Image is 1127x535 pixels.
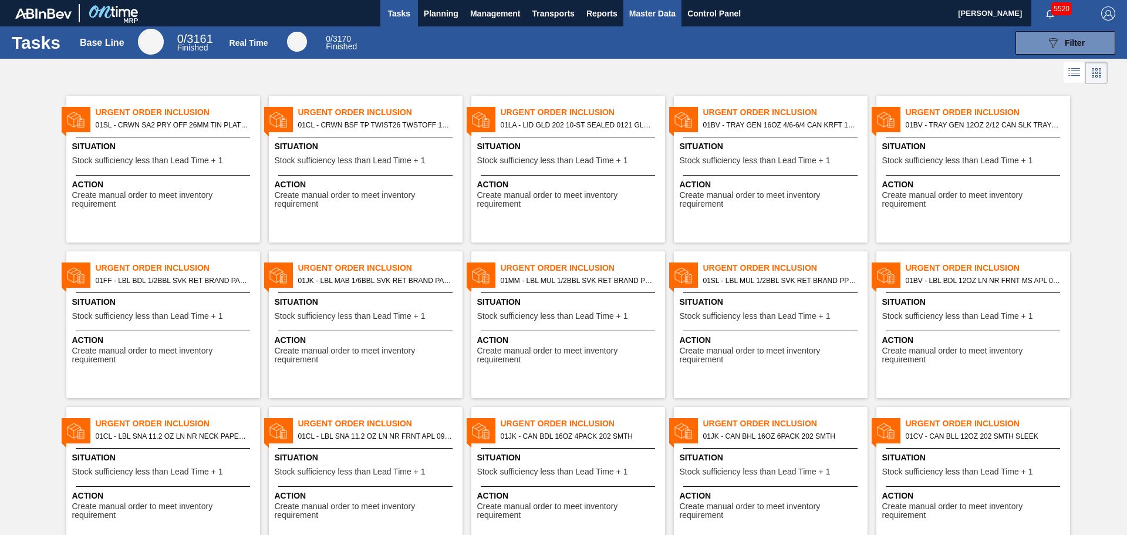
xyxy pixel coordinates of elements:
span: Action [72,490,257,502]
span: Action [275,179,460,191]
span: 0 [326,34,330,43]
span: Urgent Order Inclusion [298,262,463,274]
span: Finished [177,43,208,52]
span: Planning [424,6,458,21]
div: Real Time [230,38,268,48]
span: Master Data [629,6,676,21]
span: Filter [1065,38,1085,48]
span: 01FF - LBL BDL 1/2BBL SVK RET BRAND PAPER #4 5.0% [96,274,251,287]
span: Stock sufficiency less than Lead Time + 1 [72,467,223,476]
img: status [67,111,85,129]
span: Urgent Order Inclusion [96,106,260,119]
div: Card Vision [1085,62,1108,84]
span: Create manual order to meet inventory requirement [882,346,1067,365]
span: Situation [680,140,865,153]
span: Action [882,490,1067,502]
span: Urgent Order Inclusion [96,418,260,430]
span: Create manual order to meet inventory requirement [72,346,257,365]
span: 01SL - CRWN SA2 PRY OFF 26MM TIN PLATE VS. TIN FREE [96,119,251,132]
span: Urgent Order Inclusion [298,418,463,430]
img: status [877,422,895,440]
span: Create manual order to meet inventory requirement [882,191,1067,209]
img: status [877,267,895,284]
h1: Tasks [12,36,63,49]
span: Create manual order to meet inventory requirement [680,346,865,365]
span: Action [72,179,257,191]
span: Urgent Order Inclusion [501,106,665,119]
span: Situation [477,140,662,153]
span: Situation [72,296,257,308]
img: status [269,422,287,440]
span: Stock sufficiency less than Lead Time + 1 [72,312,223,321]
span: Situation [680,296,865,308]
div: Real Time [326,35,357,51]
div: Base Line [138,29,164,55]
span: Situation [72,140,257,153]
span: Situation [275,140,460,153]
span: Situation [882,140,1067,153]
img: status [67,422,85,440]
span: Action [680,179,865,191]
span: Reports [586,6,618,21]
span: Action [275,490,460,502]
span: Create manual order to meet inventory requirement [477,502,662,520]
img: status [877,111,895,129]
div: Base Line [80,38,124,48]
img: status [674,422,692,440]
span: Situation [680,452,865,464]
span: Action [680,490,865,502]
img: status [67,267,85,284]
span: Situation [72,452,257,464]
span: Stock sufficiency less than Lead Time + 1 [72,156,223,165]
span: Urgent Order Inclusion [501,262,665,274]
span: 01MM - LBL MUL 1/2BBL SVK RET BRAND PPS #4 [501,274,656,287]
span: Create manual order to meet inventory requirement [680,191,865,209]
span: 01JK - CAN BHL 16OZ 6PACK 202 SMTH [703,430,858,443]
span: Urgent Order Inclusion [96,262,260,274]
span: Create manual order to meet inventory requirement [72,502,257,520]
img: Logout [1101,6,1115,21]
span: Stock sufficiency less than Lead Time + 1 [477,467,628,476]
img: status [269,267,287,284]
span: 01SL - LBL MUL 1/2BBL SVK RET BRAND PPS #4 [703,274,858,287]
span: Create manual order to meet inventory requirement [275,191,460,209]
span: Stock sufficiency less than Lead Time + 1 [275,312,426,321]
span: Urgent Order Inclusion [703,262,868,274]
img: status [472,111,490,129]
img: status [674,267,692,284]
span: Tasks [386,6,412,21]
span: Urgent Order Inclusion [906,106,1070,119]
span: Action [72,334,257,346]
span: 01JK - CAN BDL 16OZ 4PACK 202 SMTH [501,430,656,443]
span: Action [477,179,662,191]
span: Situation [275,452,460,464]
img: status [269,111,287,129]
div: List Vision [1064,62,1085,84]
span: Create manual order to meet inventory requirement [275,346,460,365]
span: Stock sufficiency less than Lead Time + 1 [275,467,426,476]
span: Urgent Order Inclusion [703,106,868,119]
button: Notifications [1031,5,1069,22]
span: Situation [275,296,460,308]
span: 01CL - CRWN BSF TP TWIST26 TWSTOFF 12 OZ 26MM 70 LB [298,119,453,132]
span: Stock sufficiency less than Lead Time + 1 [477,156,628,165]
span: Transports [532,6,575,21]
span: 01LA - LID GLD 202 10-ST SEALED 0121 GLD BALL 0 [501,119,656,132]
span: Situation [477,452,662,464]
span: 01JK - LBL MAB 1/6BBL SVK RET BRAND PAPER #4 [298,274,453,287]
span: Management [470,6,521,21]
span: Stock sufficiency less than Lead Time + 1 [477,312,628,321]
img: status [472,422,490,440]
span: 0 [177,32,184,45]
img: status [472,267,490,284]
span: Stock sufficiency less than Lead Time + 1 [882,467,1033,476]
span: Stock sufficiency less than Lead Time + 1 [680,156,831,165]
span: Urgent Order Inclusion [906,418,1070,430]
button: Filter [1015,31,1115,55]
img: status [674,111,692,129]
span: 01CV - CAN BLL 12OZ 202 SMTH SLEEK [906,430,1061,443]
span: Control Panel [687,6,741,21]
span: Urgent Order Inclusion [703,418,868,430]
span: / 3170 [326,34,351,43]
span: Action [882,334,1067,346]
